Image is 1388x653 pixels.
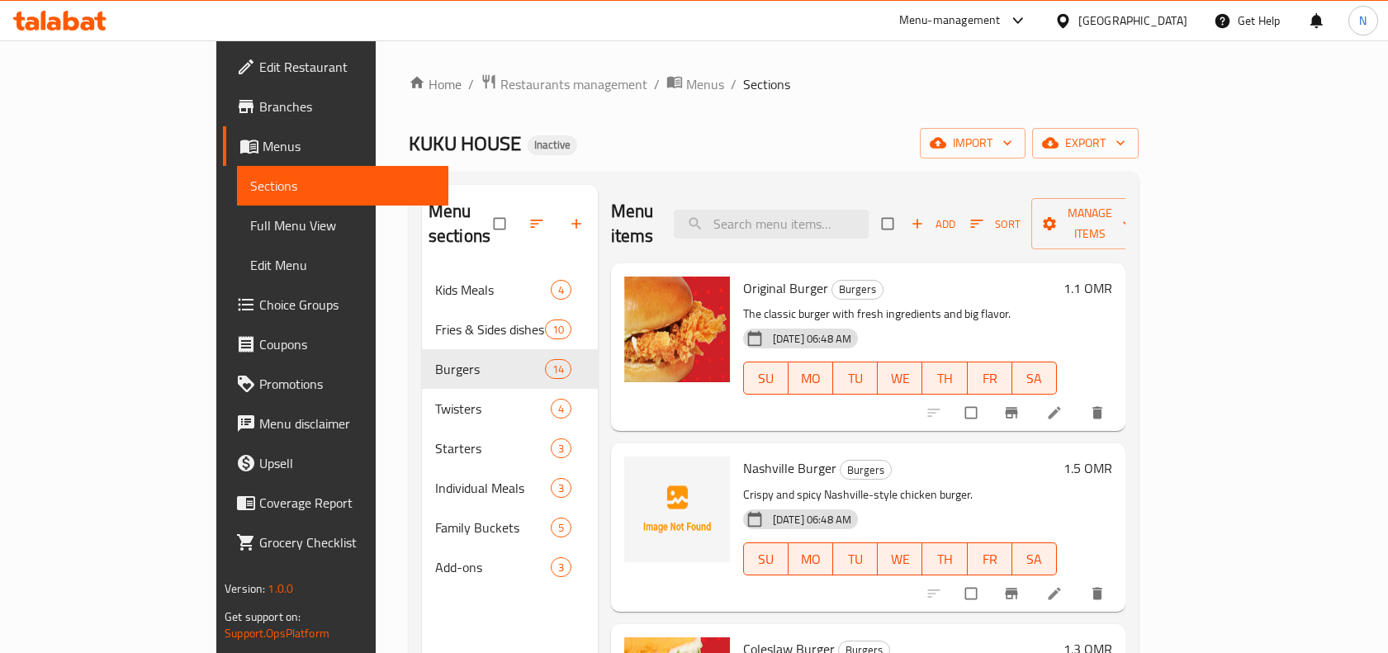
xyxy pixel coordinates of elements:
[545,319,571,339] div: items
[955,578,990,609] span: Select to update
[911,215,955,234] span: Add
[1046,585,1066,602] a: Edit menu item
[1079,575,1119,612] button: delete
[422,270,598,310] div: Kids Meals4
[1046,405,1066,421] a: Edit menu item
[223,47,448,87] a: Edit Restaurant
[1019,367,1050,390] span: SA
[551,478,571,498] div: items
[743,485,1057,505] p: Crispy and spicy Nashville-style chicken burger.
[624,277,730,382] img: Original Burger
[551,280,571,300] div: items
[422,468,598,508] div: Individual Meals3
[546,362,571,377] span: 14
[766,331,858,347] span: [DATE] 06:48 AM
[955,397,990,428] span: Select to update
[974,367,1006,390] span: FR
[422,428,598,468] div: Starters3
[795,367,827,390] span: MO
[259,414,435,433] span: Menu disclaimer
[250,176,435,196] span: Sections
[225,606,301,627] span: Get support on:
[552,441,571,457] span: 3
[223,324,448,364] a: Coupons
[666,73,724,95] a: Menus
[1078,12,1187,30] div: [GEOGRAPHIC_DATA]
[993,575,1033,612] button: Branch-specific-item
[878,542,922,575] button: WE
[435,518,551,537] span: Family Buckets
[551,438,571,458] div: items
[789,542,833,575] button: MO
[250,215,435,235] span: Full Menu View
[422,263,598,594] nav: Menu sections
[409,73,1139,95] nav: breadcrumb
[840,367,871,390] span: TU
[259,97,435,116] span: Branches
[920,128,1026,159] button: import
[929,367,960,390] span: TH
[611,199,654,248] h2: Menu items
[1032,128,1139,159] button: export
[223,285,448,324] a: Choice Groups
[552,520,571,536] span: 5
[1031,198,1149,249] button: Manage items
[841,461,891,480] span: Burgers
[899,11,1001,31] div: Menu-management
[263,136,435,156] span: Menus
[624,457,730,562] img: Nashville Burger
[223,483,448,523] a: Coverage Report
[833,542,878,575] button: TU
[223,87,448,126] a: Branches
[223,523,448,562] a: Grocery Checklist
[429,199,494,248] h2: Menu sections
[409,125,521,162] span: KUKU HOUSE
[223,443,448,483] a: Upsell
[872,208,907,239] span: Select section
[225,622,329,644] a: Support.OpsPlatform
[435,478,551,498] span: Individual Meals
[435,280,551,300] span: Kids Meals
[259,493,435,513] span: Coverage Report
[1045,203,1135,244] span: Manage items
[907,211,959,237] span: Add item
[1012,542,1057,575] button: SA
[528,138,577,152] span: Inactive
[500,74,647,94] span: Restaurants management
[743,304,1057,324] p: The classic burger with fresh ingredients and big flavor.
[435,319,545,339] span: Fries & Sides dishes
[225,578,265,599] span: Version:
[922,542,967,575] button: TH
[223,404,448,443] a: Menu disclaimer
[259,57,435,77] span: Edit Restaurant
[743,542,789,575] button: SU
[259,295,435,315] span: Choice Groups
[840,547,871,571] span: TU
[484,208,519,239] span: Select all sections
[545,359,571,379] div: items
[1064,457,1112,480] h6: 1.5 OMR
[528,135,577,155] div: Inactive
[519,206,558,242] span: Sort sections
[966,211,1025,237] button: Sort
[1079,395,1119,431] button: delete
[422,508,598,547] div: Family Buckets5
[884,547,916,571] span: WE
[833,362,878,395] button: TU
[674,210,869,239] input: search
[237,166,448,206] a: Sections
[743,276,828,300] span: Original Burger
[907,211,959,237] button: Add
[751,547,782,571] span: SU
[435,399,551,419] span: Twisters
[223,126,448,166] a: Menus
[422,349,598,389] div: Burgers14
[259,532,435,552] span: Grocery Checklist
[1359,12,1367,30] span: N
[435,359,545,379] span: Burgers
[922,362,967,395] button: TH
[552,480,571,496] span: 3
[766,512,858,528] span: [DATE] 06:48 AM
